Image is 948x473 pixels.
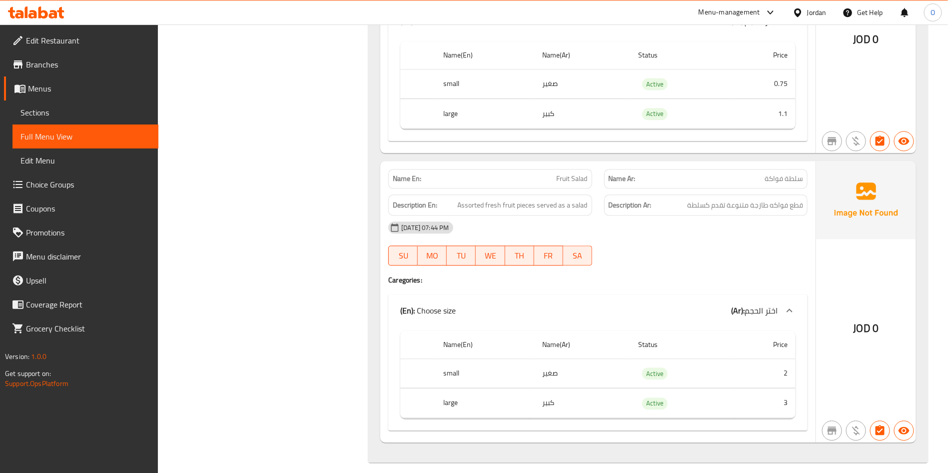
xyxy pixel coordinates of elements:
[509,248,530,263] span: TH
[28,82,150,94] span: Menus
[400,303,415,318] b: (En):
[20,154,150,166] span: Edit Menu
[435,330,534,359] th: Name(En)
[729,358,796,388] td: 2
[12,100,158,124] a: Sections
[731,303,745,318] b: (Ar):
[397,223,453,232] span: [DATE] 07:44 PM
[400,304,456,316] p: Choose size
[31,350,46,363] span: 1.0.0
[816,161,916,239] img: Ae5nvW7+0k+MAAAAAElFTkSuQmCC
[534,245,563,265] button: FR
[435,69,534,98] th: small
[26,226,150,238] span: Promotions
[609,173,636,184] strong: Name Ar:
[822,420,842,440] button: Not branch specific item
[447,245,476,265] button: TU
[729,99,796,128] td: 1.1
[642,367,668,379] div: Active
[894,131,914,151] button: Available
[822,131,842,151] button: Not branch specific item
[609,199,652,211] strong: Description Ar:
[807,7,827,18] div: Jordan
[894,420,914,440] button: Available
[854,318,871,338] span: JOD
[26,298,150,310] span: Coverage Report
[393,173,421,184] strong: Name En:
[505,245,534,265] button: TH
[400,41,796,129] table: choices table
[870,420,890,440] button: Has choices
[4,292,158,316] a: Coverage Report
[388,294,808,326] div: (En): Choose size(Ar):اختر الحجم
[630,41,729,69] th: Status
[4,220,158,244] a: Promotions
[393,199,437,211] strong: Description En:
[563,245,592,265] button: SA
[4,196,158,220] a: Coupons
[642,397,668,409] span: Active
[388,275,808,285] h4: Caregories:
[26,322,150,334] span: Grocery Checklist
[642,108,668,119] span: Active
[418,245,447,265] button: MO
[534,358,630,388] td: صغير
[5,350,29,363] span: Version:
[687,199,803,211] span: قطع فواكه طازجة متنوعة تقدم كسلطة
[534,388,630,418] td: كبير
[393,248,414,263] span: SU
[26,202,150,214] span: Coupons
[729,69,796,98] td: 0.75
[26,58,150,70] span: Branches
[388,245,418,265] button: SU
[642,78,668,90] span: Active
[534,69,630,98] td: صغير
[4,28,158,52] a: Edit Restaurant
[476,245,505,265] button: WE
[5,367,51,380] span: Get support on:
[4,268,158,292] a: Upsell
[699,6,760,18] div: Menu-management
[567,248,588,263] span: SA
[435,388,534,418] th: large
[534,99,630,128] td: كبير
[26,274,150,286] span: Upsell
[451,248,472,263] span: TU
[12,148,158,172] a: Edit Menu
[534,41,630,69] th: Name(Ar)
[20,106,150,118] span: Sections
[745,303,778,318] span: اختر الحجم
[400,330,796,418] table: choices table
[931,7,935,18] span: O
[26,178,150,190] span: Choice Groups
[435,99,534,128] th: large
[400,15,456,27] p: Choose size
[873,318,879,338] span: 0
[765,173,803,184] span: سلطة فواكة
[4,244,158,268] a: Menu disclaimer
[642,368,668,379] span: Active
[630,330,729,359] th: Status
[642,108,668,120] div: Active
[4,172,158,196] a: Choice Groups
[4,76,158,100] a: Menus
[854,29,871,49] span: JOD
[729,41,796,69] th: Price
[729,388,796,418] td: 3
[422,248,443,263] span: MO
[846,131,866,151] button: Purchased item
[729,330,796,359] th: Price
[870,131,890,151] button: Has choices
[534,330,630,359] th: Name(Ar)
[12,124,158,148] a: Full Menu View
[435,358,534,388] th: small
[873,29,879,49] span: 0
[480,248,501,263] span: WE
[20,130,150,142] span: Full Menu View
[4,52,158,76] a: Branches
[4,316,158,340] a: Grocery Checklist
[435,41,534,69] th: Name(En)
[26,250,150,262] span: Menu disclaimer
